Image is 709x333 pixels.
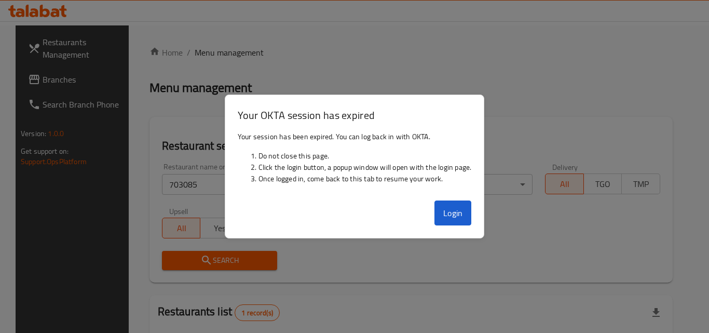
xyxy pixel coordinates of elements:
li: Once logged in, come back to this tab to resume your work. [258,173,472,184]
li: Click the login button, a popup window will open with the login page. [258,162,472,173]
button: Login [434,201,472,225]
h3: Your OKTA session has expired [238,108,472,123]
li: Do not close this page. [258,150,472,162]
div: Your session has been expired. You can log back in with OKTA. [225,127,484,196]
